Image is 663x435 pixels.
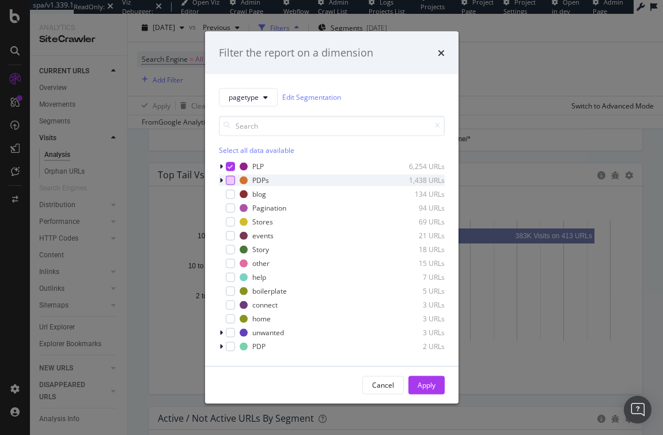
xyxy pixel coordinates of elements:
[252,189,266,199] div: blog
[388,272,445,282] div: 7 URLs
[388,162,445,171] div: 6,254 URLs
[252,217,273,227] div: Stores
[252,286,287,296] div: boilerplate
[388,328,445,337] div: 3 URLs
[252,175,269,185] div: PDPs
[252,231,274,241] div: events
[219,145,445,155] div: Select all data available
[229,92,259,102] span: pagetype
[252,342,266,351] div: PDP
[252,245,269,254] div: Story
[388,300,445,310] div: 3 URLs
[252,162,264,171] div: PLP
[252,314,271,324] div: home
[624,396,651,423] div: Open Intercom Messenger
[438,46,445,61] div: times
[252,203,286,213] div: Pagination
[252,328,284,337] div: unwanted
[219,88,278,106] button: pagetype
[252,300,278,310] div: connect
[388,245,445,254] div: 18 URLs
[388,314,445,324] div: 3 URLs
[252,272,266,282] div: help
[388,189,445,199] div: 134 URLs
[362,376,404,394] button: Cancel
[205,32,459,404] div: modal
[408,376,445,394] button: Apply
[388,342,445,351] div: 2 URLs
[388,286,445,296] div: 5 URLs
[219,115,445,136] input: Search
[388,217,445,227] div: 69 URLs
[219,46,373,61] div: Filter the report on a dimension
[388,231,445,241] div: 21 URLs
[372,380,394,390] div: Cancel
[418,380,435,390] div: Apply
[388,203,445,213] div: 94 URLs
[252,258,270,268] div: other
[388,258,445,268] div: 15 URLs
[282,91,341,103] a: Edit Segmentation
[388,175,445,185] div: 1,438 URLs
